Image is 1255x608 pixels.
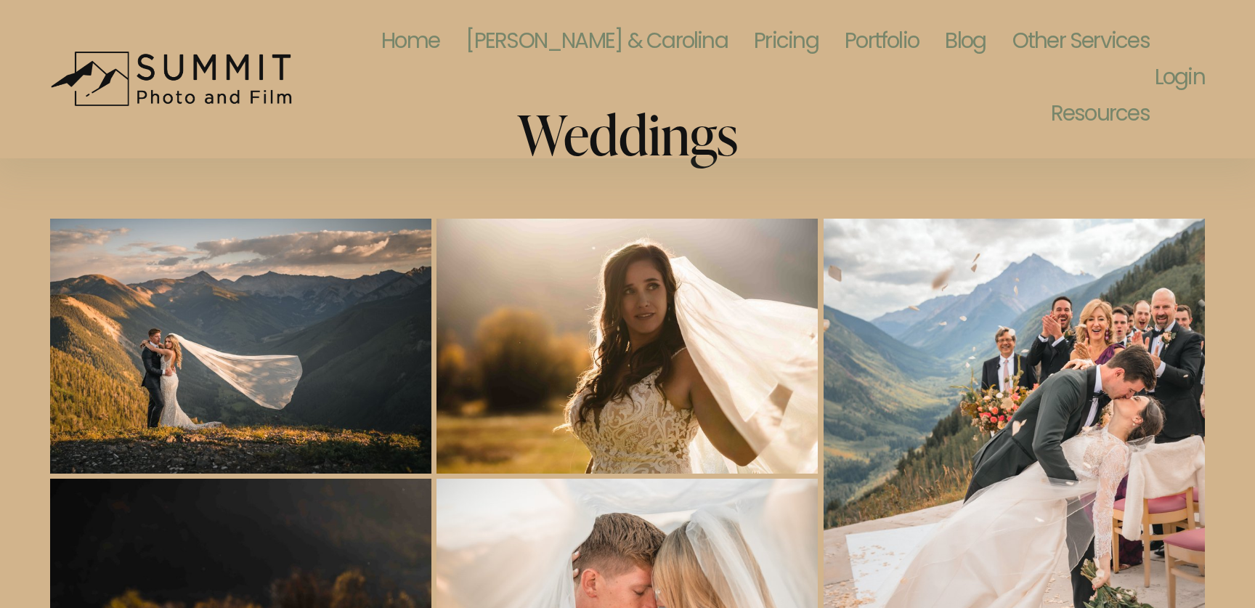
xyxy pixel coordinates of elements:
span: Other Services [1012,9,1150,77]
a: Home [381,7,439,79]
a: Pricing [754,7,819,79]
span: Resources [1051,81,1150,150]
a: Login [1155,45,1205,113]
a: Blog [945,7,986,79]
a: folder dropdown [1012,7,1150,79]
img: Summit Photo and Film [50,51,301,107]
a: Portfolio [845,7,919,79]
h1: Weddings [486,100,768,167]
img: wedding-photographs.jpg [50,219,433,474]
a: [PERSON_NAME] & Carolina [466,7,728,79]
a: folder dropdown [1051,79,1150,152]
img: Aspen-Photography-Videography-1.jpg [436,219,819,474]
